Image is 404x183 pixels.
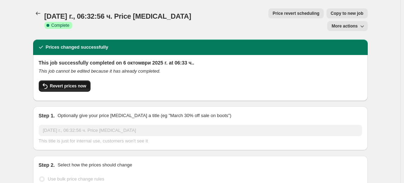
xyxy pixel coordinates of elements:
[39,80,91,92] button: Revert prices now
[273,11,319,16] span: Price revert scheduling
[268,8,324,18] button: Price revert scheduling
[57,112,231,119] p: Optionally give your price [MEDICAL_DATA] a title (eg "March 30% off sale on boots")
[39,59,362,66] h2: This job successfully completed on 6 октомври 2025 г. at 06:33 ч..
[39,161,55,169] h2: Step 2.
[39,112,55,119] h2: Step 1.
[331,23,358,29] span: More actions
[327,21,367,31] button: More actions
[331,11,363,16] span: Copy to new job
[44,12,191,20] span: [DATE] г., 06:32:56 ч. Price [MEDICAL_DATA]
[327,8,368,18] button: Copy to new job
[48,176,104,182] span: Use bulk price change rules
[39,125,362,136] input: 30% off holiday sale
[57,161,132,169] p: Select how the prices should change
[51,23,69,28] span: Complete
[33,8,43,18] button: Price change jobs
[39,68,161,74] i: This job cannot be edited because it has already completed.
[50,83,86,89] span: Revert prices now
[39,138,148,144] span: This title is just for internal use, customers won't see it
[46,44,108,51] h2: Prices changed successfully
